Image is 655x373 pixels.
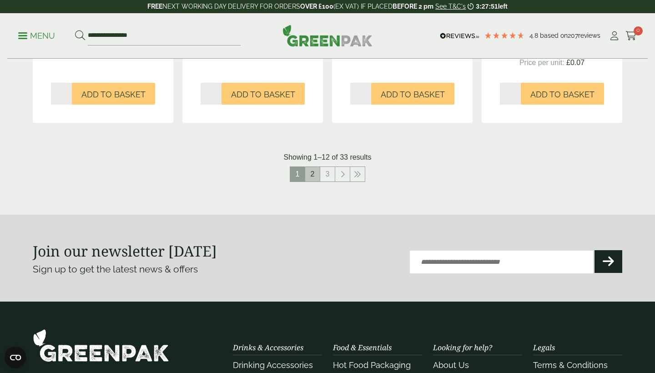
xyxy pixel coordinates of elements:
button: Add to Basket [72,83,155,105]
a: Terms & Conditions [533,360,608,370]
a: 0 [625,29,637,43]
a: 2 [305,167,320,181]
div: 4.79 Stars [484,31,525,40]
a: See T&C's [435,3,466,10]
strong: OVER £100 [300,3,333,10]
a: Menu [18,30,55,40]
button: Add to Basket [222,83,305,105]
button: Add to Basket [371,83,454,105]
span: Add to Basket [530,90,595,100]
span: Add to Basket [381,90,445,100]
span: left [498,3,508,10]
img: REVIEWS.io [440,33,479,39]
p: Menu [18,30,55,41]
button: Open CMP widget [5,347,26,368]
button: Add to Basket [521,83,604,105]
img: GreenPak Supplies [282,25,373,46]
span: 1 [290,167,305,181]
p: Showing 1–12 of 33 results [283,152,371,163]
span: 4.8 [529,32,540,39]
span: Add to Basket [231,90,295,100]
p: Sign up to get the latest news & offers [33,262,298,277]
img: GreenPak Supplies [33,329,169,362]
i: My Account [609,31,620,40]
a: Drinking Accessories [233,360,313,370]
strong: BEFORE 2 pm [393,3,433,10]
a: About Us [433,360,469,370]
span: Add to Basket [81,90,146,100]
a: Hot Food Packaging [333,360,411,370]
strong: Join our newsletter [DATE] [33,241,217,261]
span: Based on [540,32,568,39]
a: 3 [320,167,335,181]
strong: FREE [147,3,162,10]
span: 207 [568,32,578,39]
span: 3:27:51 [476,3,498,10]
span: £0.07 [566,59,584,66]
span: Price per unit: [519,59,564,66]
span: reviews [578,32,600,39]
span: 0 [634,26,643,35]
i: Cart [625,31,637,40]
